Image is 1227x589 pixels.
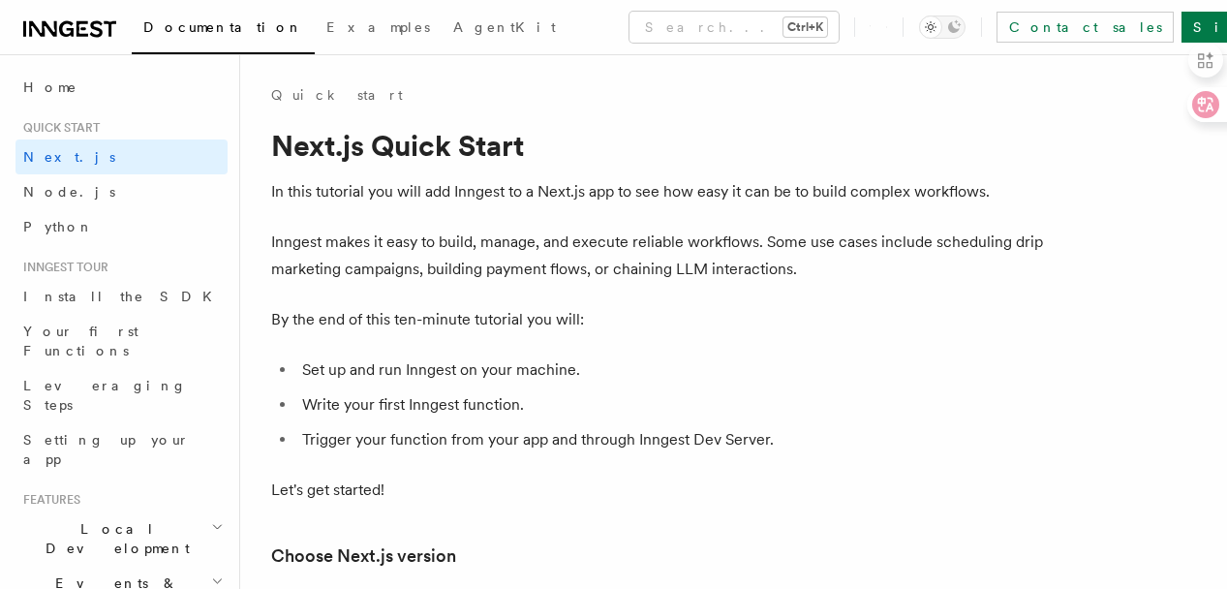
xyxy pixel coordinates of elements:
span: Examples [326,19,430,35]
button: Search...Ctrl+K [629,12,839,43]
a: Python [15,209,228,244]
span: Next.js [23,149,115,165]
span: Your first Functions [23,324,138,358]
li: Set up and run Inngest on your machine. [296,356,1046,384]
a: Documentation [132,6,315,54]
button: Toggle dark mode [919,15,966,39]
a: Home [15,70,228,105]
button: Local Development [15,511,228,566]
li: Write your first Inngest function. [296,391,1046,418]
p: Let's get started! [271,477,1046,504]
span: Install the SDK [23,289,224,304]
a: Choose Next.js version [271,542,456,570]
a: Examples [315,6,442,52]
kbd: Ctrl+K [783,17,827,37]
span: Home [23,77,77,97]
a: Next.js [15,139,228,174]
a: Leveraging Steps [15,368,228,422]
li: Trigger your function from your app and through Inngest Dev Server. [296,426,1046,453]
p: By the end of this ten-minute tutorial you will: [271,306,1046,333]
span: Leveraging Steps [23,378,187,413]
h1: Next.js Quick Start [271,128,1046,163]
span: Python [23,219,94,234]
span: Quick start [15,120,100,136]
p: Inngest makes it easy to build, manage, and execute reliable workflows. Some use cases include sc... [271,229,1046,283]
span: Documentation [143,19,303,35]
a: Install the SDK [15,279,228,314]
span: Node.js [23,184,115,200]
a: Setting up your app [15,422,228,477]
a: AgentKit [442,6,567,52]
a: Contact sales [997,12,1174,43]
a: Quick start [271,85,403,105]
span: AgentKit [453,19,556,35]
span: Features [15,492,80,508]
span: Setting up your app [23,432,190,467]
span: Inngest tour [15,260,108,275]
a: Node.js [15,174,228,209]
span: Local Development [15,519,211,558]
a: Your first Functions [15,314,228,368]
p: In this tutorial you will add Inngest to a Next.js app to see how easy it can be to build complex... [271,178,1046,205]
